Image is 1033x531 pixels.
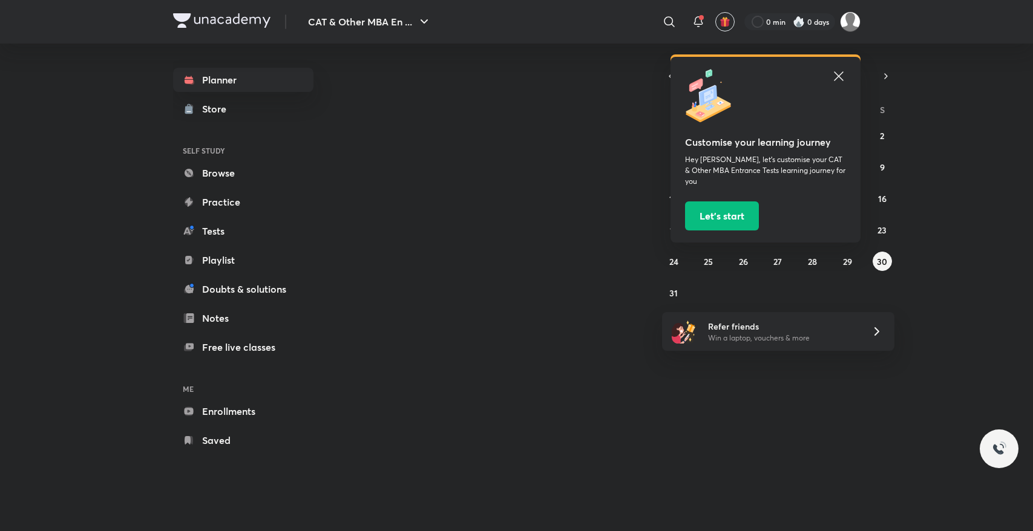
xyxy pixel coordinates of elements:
h6: ME [173,379,313,399]
a: Store [173,97,313,121]
abbr: August 27, 2025 [773,256,782,267]
button: Let’s start [685,201,759,230]
a: Playlist [173,248,313,272]
a: Free live classes [173,335,313,359]
a: Doubts & solutions [173,277,313,301]
button: avatar [715,12,735,31]
abbr: August 24, 2025 [669,256,678,267]
abbr: August 10, 2025 [669,193,678,204]
div: Store [202,102,234,116]
button: August 10, 2025 [664,189,683,208]
img: avatar [720,16,730,27]
abbr: August 25, 2025 [704,256,713,267]
abbr: August 30, 2025 [877,256,887,267]
a: Company Logo [173,13,271,31]
h6: Refer friends [708,320,857,333]
button: August 26, 2025 [733,252,753,271]
p: Hey [PERSON_NAME], let’s customise your CAT & Other MBA Entrance Tests learning journey for you [685,154,846,187]
button: August 9, 2025 [873,157,892,177]
a: Saved [173,428,313,452]
abbr: August 9, 2025 [880,161,885,173]
button: August 24, 2025 [664,252,683,271]
abbr: August 29, 2025 [843,256,852,267]
h6: SELF STUDY [173,140,313,161]
button: August 2, 2025 [873,126,892,145]
abbr: August 16, 2025 [878,193,887,204]
a: Tests [173,219,313,243]
img: icon [685,69,739,123]
abbr: August 31, 2025 [669,287,678,299]
button: August 23, 2025 [873,220,892,239]
abbr: August 26, 2025 [739,256,748,267]
a: Planner [173,68,313,92]
button: August 25, 2025 [699,252,718,271]
button: August 16, 2025 [873,189,892,208]
img: Sameeran Panda [840,11,861,32]
button: August 30, 2025 [873,252,892,271]
a: Notes [173,306,313,330]
a: Browse [173,161,313,185]
abbr: Saturday [880,104,885,116]
a: Practice [173,190,313,214]
button: August 29, 2025 [838,252,857,271]
button: August 28, 2025 [803,252,822,271]
button: CAT & Other MBA En ... [301,10,439,34]
button: August 17, 2025 [664,220,683,239]
img: ttu [992,441,1006,456]
abbr: August 23, 2025 [877,224,887,236]
a: Enrollments [173,399,313,423]
abbr: August 2, 2025 [880,130,884,142]
p: Win a laptop, vouchers & more [708,333,857,344]
img: referral [672,319,696,344]
img: Company Logo [173,13,271,28]
abbr: August 28, 2025 [808,256,817,267]
h5: Customise your learning journey [685,135,846,149]
button: August 31, 2025 [664,283,683,302]
img: streak [793,16,805,28]
button: August 3, 2025 [664,157,683,177]
button: August 27, 2025 [768,252,787,271]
